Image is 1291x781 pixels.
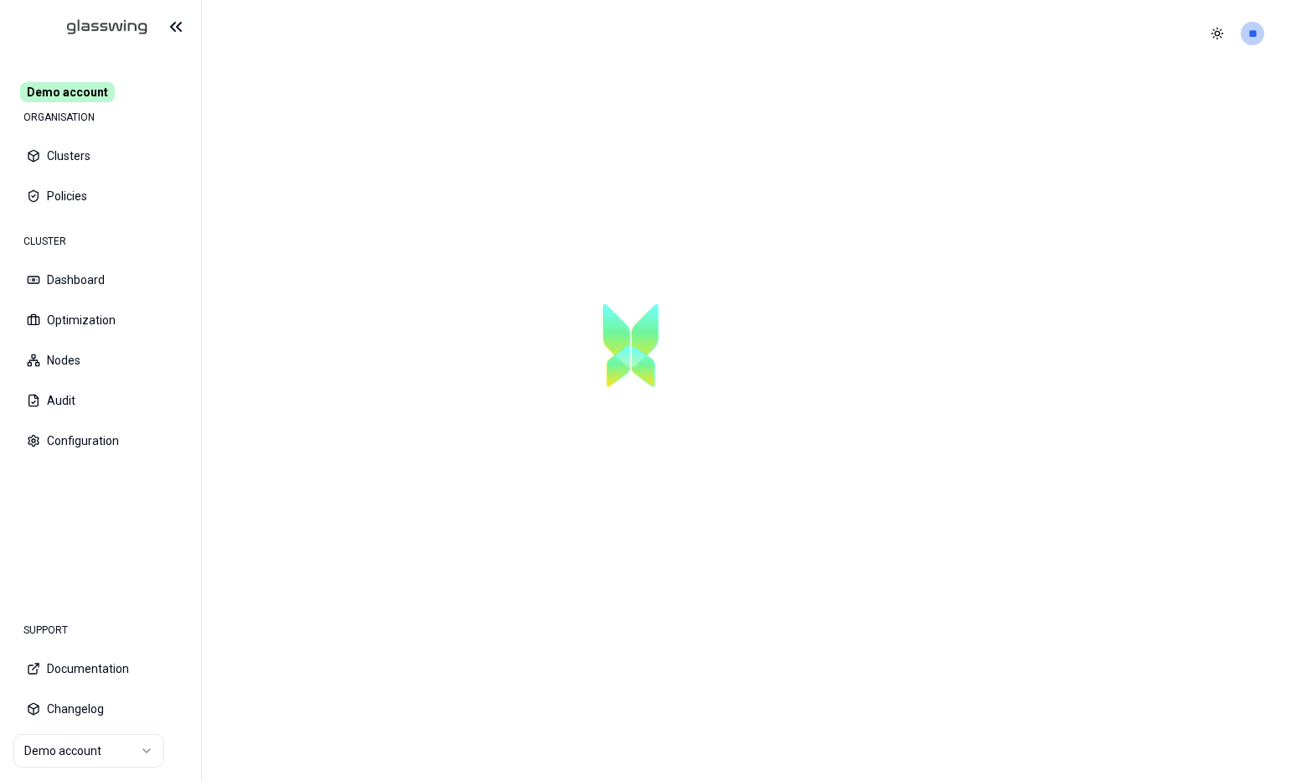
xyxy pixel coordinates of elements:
button: Documentation [13,650,188,687]
button: Audit [13,382,188,419]
div: CLUSTER [13,225,188,258]
div: SUPPORT [13,613,188,647]
button: Clusters [13,137,188,174]
button: Changelog [13,690,188,727]
button: Dashboard [13,261,188,298]
button: Policies [13,178,188,215]
button: Nodes [13,342,188,379]
img: GlassWing [24,8,154,47]
div: ORGANISATION [13,101,188,134]
span: Demo account [20,82,115,102]
button: Configuration [13,422,188,459]
button: Optimization [13,302,188,339]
